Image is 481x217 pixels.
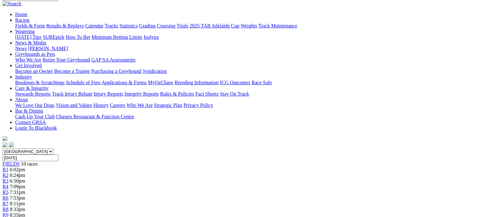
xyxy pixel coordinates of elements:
[15,23,45,28] a: Fields & Form
[176,23,188,28] a: Trials
[10,167,25,172] span: 6:02pm
[3,136,8,141] img: logo-grsa-white.png
[220,91,249,97] a: Stay On Track
[148,80,173,85] a: MyOzChase
[15,103,54,108] a: We Love Our Dogs
[15,40,46,45] a: News & Media
[15,120,46,125] a: Contact GRSA
[3,1,22,7] img: Search
[46,23,84,28] a: Results & Replays
[10,184,25,189] span: 7:09pm
[3,142,8,147] img: facebook.svg
[15,114,478,120] div: Bar & Dining
[15,103,478,108] div: About
[10,173,25,178] span: 6:24pm
[15,34,478,40] div: Wagering
[15,57,41,62] a: Who We Are
[10,178,25,184] span: 6:50pm
[189,23,239,28] a: 2025 TAB Adelaide Cup
[66,34,90,40] a: How To Bet
[175,80,219,85] a: Breeding Information
[110,103,125,108] a: Careers
[126,103,153,108] a: Who We Are
[10,207,25,212] span: 8:33pm
[3,195,9,201] a: R6
[15,91,478,97] div: Care & Integrity
[124,91,159,97] a: Integrity Reports
[93,103,108,108] a: History
[102,80,147,85] a: Applications & Forms
[15,46,27,51] a: News
[10,201,25,206] span: 8:11pm
[139,23,156,28] a: Grading
[91,34,142,40] a: Minimum Betting Limits
[43,57,90,62] a: Retire Your Greyhound
[91,68,141,74] a: Purchasing a Greyhound
[160,91,194,97] a: Rules & Policies
[43,34,64,40] a: SUREpick
[15,108,43,114] a: Bar & Dining
[15,29,35,34] a: Wagering
[15,68,478,74] div: Get Involved
[10,195,25,201] span: 7:53pm
[3,178,9,184] a: R3
[54,68,90,74] a: Become a Trainer
[94,91,123,97] a: Injury Reports
[21,161,38,167] span: 10 races
[15,46,478,51] div: News & Media
[15,12,28,17] a: Home
[10,190,25,195] span: 7:31pm
[143,68,167,74] a: Syndication
[15,23,478,29] div: Racing
[15,34,41,40] a: [DATE] Tips
[154,103,182,108] a: Strategic Plan
[91,57,136,62] a: GAP SA Assessments
[105,23,118,28] a: Tracks
[15,91,51,97] a: Stewards Reports
[15,80,478,85] div: Industry
[66,80,100,85] a: Schedule of Fees
[120,23,138,28] a: Statistics
[3,190,9,195] a: R5
[15,85,49,91] a: Care & Integrity
[15,114,55,119] a: Cash Up Your Club
[28,46,68,51] a: [PERSON_NAME]
[3,184,9,189] a: R4
[15,17,29,23] a: Racing
[15,63,42,68] a: Get Involved
[52,91,92,97] a: Track Injury Rebate
[3,201,9,206] a: R7
[15,74,32,79] a: Industry
[3,173,9,178] a: R2
[56,103,92,108] a: Vision and Values
[157,23,176,28] a: Coursing
[3,155,59,161] input: Select date
[241,23,257,28] a: Weights
[258,23,297,28] a: Track Maintenance
[9,142,14,147] img: twitter.svg
[3,161,20,167] a: FIELDS
[15,51,55,57] a: Greyhounds as Pets
[144,34,159,40] a: Isolynx
[15,57,478,63] div: Greyhounds as Pets
[195,91,219,97] a: Fact Sheets
[15,97,28,102] a: About
[220,80,250,85] a: ICG Outcomes
[85,23,103,28] a: Calendar
[3,167,9,172] a: R1
[3,207,9,212] a: R8
[15,80,65,85] a: Bookings & Scratchings
[56,114,134,119] a: Chasers Restaurant & Function Centre
[15,68,53,74] a: Become an Owner
[183,103,213,108] a: Privacy Policy
[251,80,272,85] a: Race Safe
